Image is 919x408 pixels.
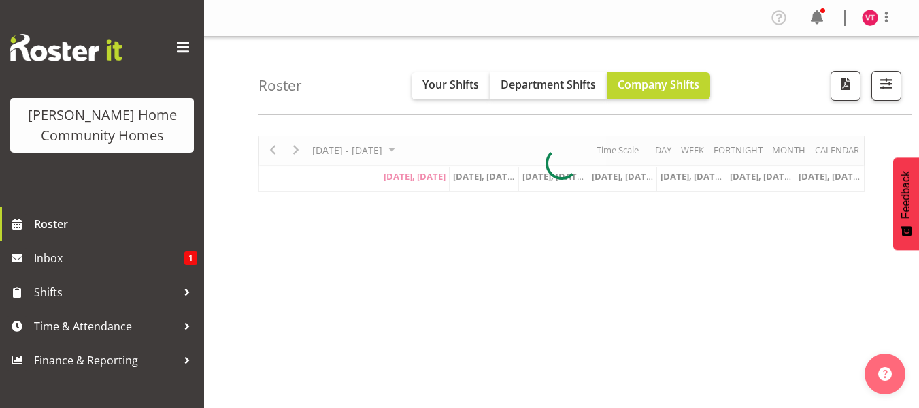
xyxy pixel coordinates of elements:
button: Filter Shifts [871,71,901,101]
span: Inbox [34,248,184,268]
span: 1 [184,251,197,265]
span: Feedback [900,171,912,219]
img: vanessa-thornley8527.jpg [862,10,878,26]
button: Department Shifts [490,72,607,99]
button: Feedback - Show survey [893,157,919,250]
span: Your Shifts [422,77,479,92]
span: Shifts [34,282,177,302]
img: Rosterit website logo [10,34,122,61]
button: Download a PDF of the roster according to the set date range. [831,71,860,101]
img: help-xxl-2.png [878,367,892,381]
button: Your Shifts [412,72,490,99]
span: Department Shifts [501,77,596,92]
span: Time & Attendance [34,316,177,336]
h4: Roster [258,78,302,93]
span: Company Shifts [618,77,699,92]
span: Roster [34,214,197,234]
button: Company Shifts [607,72,710,99]
div: [PERSON_NAME] Home Community Homes [24,105,180,146]
span: Finance & Reporting [34,350,177,371]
